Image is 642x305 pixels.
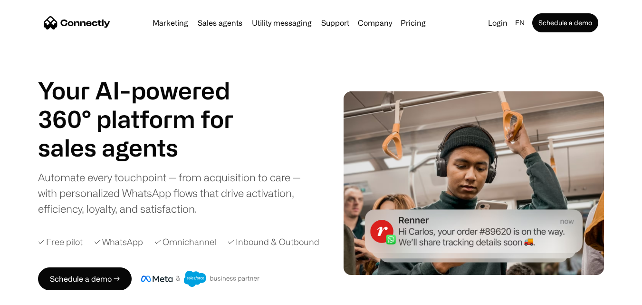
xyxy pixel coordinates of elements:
div: Company [355,16,395,30]
a: Schedule a demo [532,13,598,32]
a: Sales agents [194,19,246,27]
div: en [511,16,530,30]
a: Utility messaging [248,19,316,27]
h1: Your AI-powered 360° platform for [38,76,257,133]
div: carousel [38,133,257,162]
div: Company [358,16,392,30]
a: Schedule a demo → [38,267,132,290]
div: ✓ WhatsApp [94,236,143,248]
a: Marketing [149,19,192,27]
a: Pricing [397,19,430,27]
div: ✓ Free pilot [38,236,83,248]
img: Meta and Salesforce business partner badge. [141,271,260,287]
div: ✓ Omnichannel [154,236,216,248]
h1: sales agents [38,133,257,162]
div: ✓ Inbound & Outbound [228,236,319,248]
div: 1 of 4 [38,133,257,162]
div: Automate every touchpoint — from acquisition to care — with personalized WhatsApp flows that driv... [38,169,317,216]
ul: Language list [19,288,57,302]
a: home [44,16,110,30]
div: en [515,16,525,30]
a: Support [317,19,353,27]
aside: Language selected: English [10,287,57,302]
a: Login [484,16,511,30]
